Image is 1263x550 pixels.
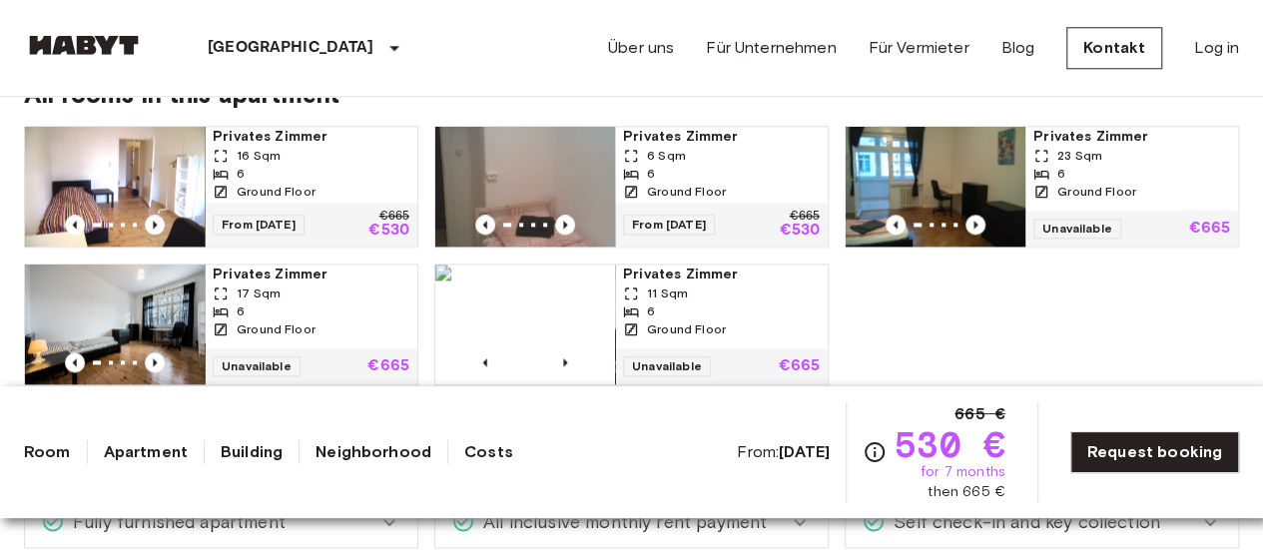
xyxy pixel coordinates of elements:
a: Für Vermieter [868,36,968,60]
span: Privates Zimmer [623,265,820,284]
button: Previous image [555,352,575,372]
span: From [DATE] [623,215,715,235]
span: 6 [647,165,655,183]
span: Ground Floor [237,183,316,201]
span: Privates Zimmer [213,127,409,147]
span: 6 Sqm [647,147,686,165]
span: 530 € [895,426,1005,462]
img: Habyt [24,35,144,55]
span: 11 Sqm [647,284,688,302]
a: Marketing picture of unit DE-01-029-04MPrevious imagePrevious imagePrivates Zimmer16 Sqm6Ground F... [24,126,418,248]
a: Marketing picture of unit DE-01-029-03MPrevious imagePrevious imagePrivates Zimmer11 Sqm6Ground F... [434,264,829,385]
button: Previous image [145,215,165,235]
span: Ground Floor [647,320,726,338]
button: Previous image [555,215,575,235]
div: Fully furnished apartment [25,497,417,547]
a: Room [24,440,71,464]
a: Über uns [608,36,674,60]
button: Previous image [65,215,85,235]
a: Kontakt [1066,27,1162,69]
p: [GEOGRAPHIC_DATA] [208,36,374,60]
a: Log in [1194,36,1239,60]
a: Marketing picture of unit DE-01-029-05MPrevious imagePrevious imagePrivates Zimmer17 Sqm6Ground F... [24,264,418,385]
p: €665 [790,211,820,223]
a: Costs [464,440,513,464]
span: 665 € [954,402,1005,426]
span: 23 Sqm [1057,147,1102,165]
a: Neighborhood [316,440,431,464]
span: 17 Sqm [237,284,281,302]
p: €530 [368,223,409,239]
span: 6 [1057,165,1065,183]
a: Building [221,440,283,464]
div: Self check-in and key collection [846,497,1238,547]
button: Previous image [886,215,906,235]
b: [DATE] [779,442,830,461]
a: Request booking [1070,431,1239,473]
button: Previous image [145,352,165,372]
span: Ground Floor [237,320,316,338]
span: Privates Zimmer [213,265,409,284]
span: Privates Zimmer [1033,127,1230,147]
button: Previous image [65,352,85,372]
span: Self check-in and key collection [886,509,1160,535]
p: €665 [778,358,820,374]
img: Marketing picture of unit DE-01-029-01M [435,127,615,247]
a: Marketing picture of unit DE-01-029-06MPrevious imagePrevious imagePrivates Zimmer23 Sqm6Ground F... [845,126,1239,248]
p: €665 [379,211,409,223]
span: Unavailable [1033,219,1121,239]
button: Previous image [475,215,495,235]
p: €665 [367,358,409,374]
div: All inclusive monthly rent payment [435,497,828,547]
span: Ground Floor [647,183,726,201]
p: €665 [1188,221,1230,237]
span: 6 [647,302,655,320]
img: Marketing picture of unit DE-01-029-04M [25,127,205,247]
img: Marketing picture of unit DE-01-029-06M [846,127,1025,247]
a: Blog [1000,36,1034,60]
a: Apartment [104,440,188,464]
span: then 665 € [928,482,1005,502]
button: Previous image [475,352,495,372]
img: Marketing picture of unit DE-01-029-03M [435,265,615,384]
span: Privates Zimmer [623,127,820,147]
span: 6 [237,302,245,320]
span: Fully furnished apartment [65,509,286,535]
a: Marketing picture of unit DE-01-029-01MPrevious imagePrevious imagePrivates Zimmer6 Sqm6Ground Fl... [434,126,829,248]
span: Unavailable [623,356,711,376]
span: All inclusive monthly rent payment [475,509,767,535]
a: Für Unternehmen [706,36,836,60]
p: €530 [779,223,820,239]
span: From: [737,441,830,463]
span: 16 Sqm [237,147,281,165]
img: Marketing picture of unit DE-01-029-05M [25,265,205,384]
span: Unavailable [213,356,301,376]
svg: Check cost overview for full price breakdown. Please note that discounts apply to new joiners onl... [863,440,887,464]
span: 6 [237,165,245,183]
span: Ground Floor [1057,183,1136,201]
span: From [DATE] [213,215,305,235]
button: Previous image [965,215,985,235]
span: for 7 months [921,462,1005,482]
